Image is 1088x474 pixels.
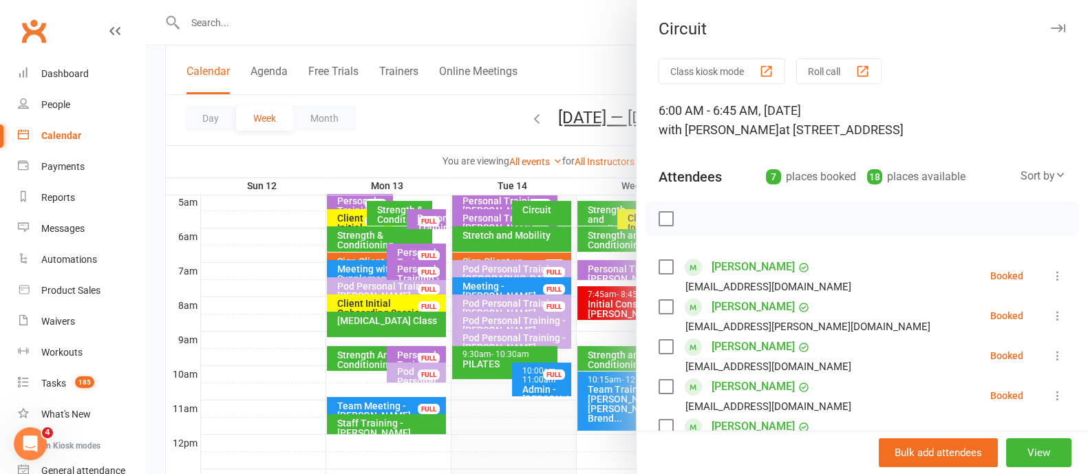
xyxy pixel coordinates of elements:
[990,391,1023,400] div: Booked
[14,427,47,460] iframe: Intercom live chat
[18,120,145,151] a: Calendar
[18,182,145,213] a: Reports
[42,427,53,438] span: 4
[990,351,1023,360] div: Booked
[41,223,85,234] div: Messages
[685,398,851,416] div: [EMAIL_ADDRESS][DOMAIN_NAME]
[685,318,930,336] div: [EMAIL_ADDRESS][PERSON_NAME][DOMAIN_NAME]
[712,416,795,438] a: [PERSON_NAME]
[41,285,100,296] div: Product Sales
[712,336,795,358] a: [PERSON_NAME]
[867,169,882,184] div: 18
[41,347,83,358] div: Workouts
[867,167,966,186] div: places available
[41,316,75,327] div: Waivers
[75,376,94,388] span: 185
[990,311,1023,321] div: Booked
[18,306,145,337] a: Waivers
[41,192,75,203] div: Reports
[41,130,81,141] div: Calendar
[766,169,781,184] div: 7
[1006,438,1071,467] button: View
[879,438,998,467] button: Bulk add attendees
[712,376,795,398] a: [PERSON_NAME]
[637,19,1088,39] div: Circuit
[685,278,851,296] div: [EMAIL_ADDRESS][DOMAIN_NAME]
[18,244,145,275] a: Automations
[18,151,145,182] a: Payments
[779,122,904,137] span: at [STREET_ADDRESS]
[990,271,1023,281] div: Booked
[18,213,145,244] a: Messages
[18,399,145,430] a: What's New
[18,368,145,399] a: Tasks 185
[41,68,89,79] div: Dashboard
[18,89,145,120] a: People
[685,358,851,376] div: [EMAIL_ADDRESS][DOMAIN_NAME]
[41,378,66,389] div: Tasks
[659,58,785,84] button: Class kiosk mode
[41,409,91,420] div: What's New
[659,101,1066,140] div: 6:00 AM - 6:45 AM, [DATE]
[1021,167,1066,185] div: Sort by
[41,99,70,110] div: People
[659,167,722,186] div: Attendees
[766,167,856,186] div: places booked
[18,58,145,89] a: Dashboard
[712,296,795,318] a: [PERSON_NAME]
[712,256,795,278] a: [PERSON_NAME]
[796,58,882,84] button: Roll call
[41,161,85,172] div: Payments
[41,254,97,265] div: Automations
[18,337,145,368] a: Workouts
[659,122,779,137] span: with [PERSON_NAME]
[18,275,145,306] a: Product Sales
[17,14,51,48] a: Clubworx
